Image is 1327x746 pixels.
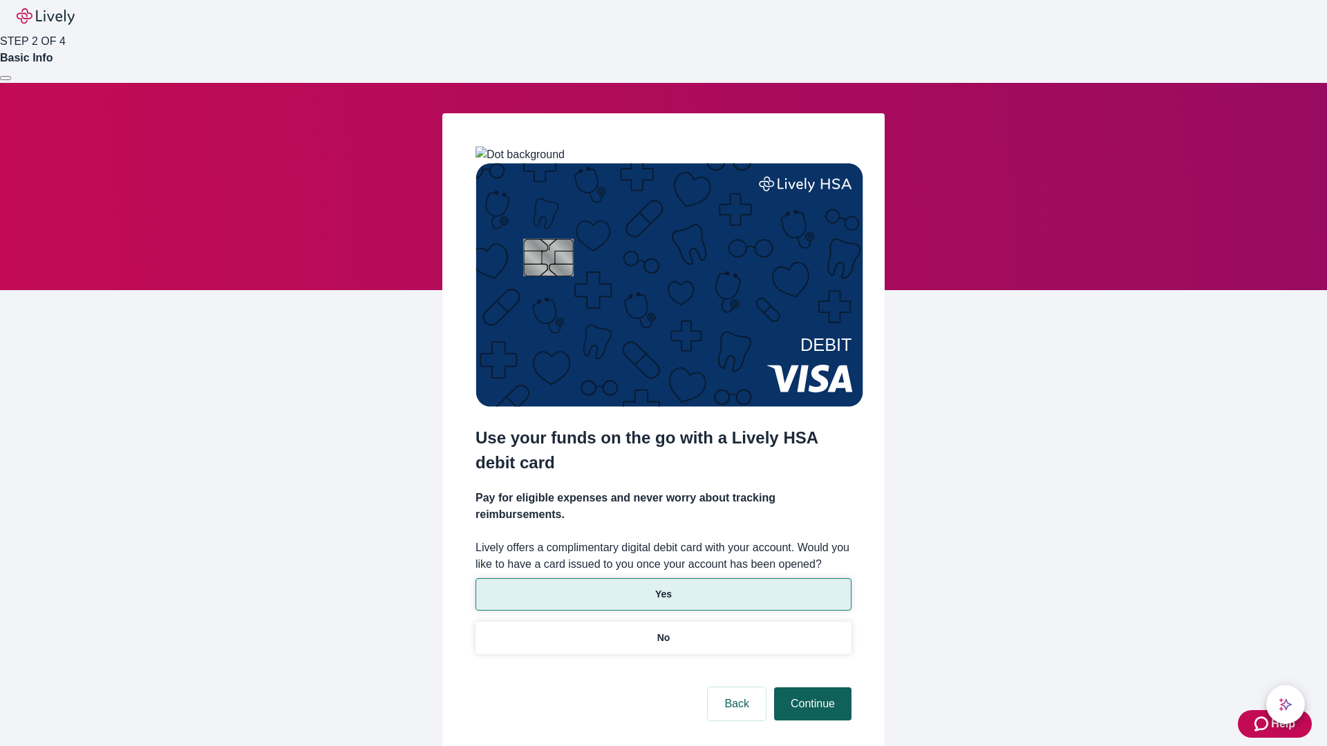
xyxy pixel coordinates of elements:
p: No [657,631,670,645]
button: No [476,622,851,654]
svg: Zendesk support icon [1254,716,1271,732]
img: Lively [17,8,75,25]
span: Help [1271,716,1295,732]
p: Yes [655,587,672,602]
h2: Use your funds on the go with a Lively HSA debit card [476,425,851,475]
button: Back [708,687,766,720]
button: chat [1266,685,1305,724]
button: Continue [774,687,851,720]
button: Yes [476,578,851,611]
img: Debit card [476,163,863,407]
h4: Pay for eligible expenses and never worry about tracking reimbursements. [476,490,851,523]
img: Dot background [476,146,565,163]
button: Zendesk support iconHelp [1238,710,1312,738]
svg: Lively AI Assistant [1279,698,1292,711]
label: Lively offers a complimentary digital debit card with your account. Would you like to have a card... [476,539,851,573]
